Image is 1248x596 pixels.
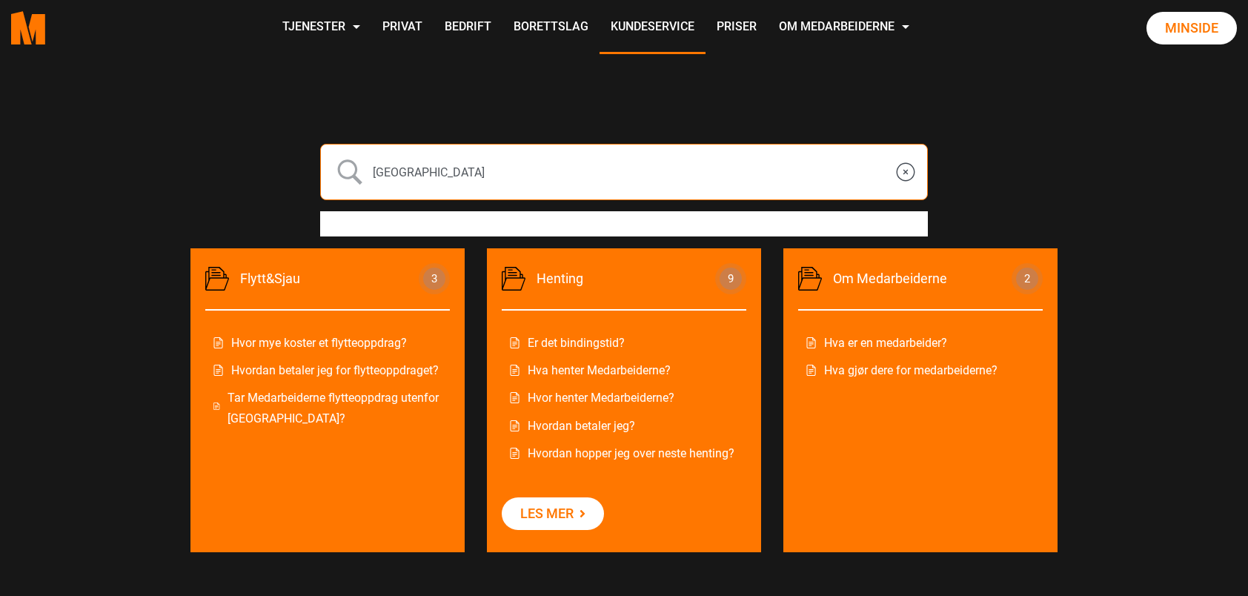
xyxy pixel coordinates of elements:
[720,268,742,290] span: 9
[509,388,739,408] a: Les mer om Hvor henter Medarbeiderne? main title
[1146,12,1237,44] a: Minside
[509,416,739,436] a: Les mer om Hvordan betaler jeg? main title
[4,269,13,279] input: Jeg samtykker til Medarbeiderne AS sine vilkår for personvern og tjenester.
[806,360,1035,380] a: Les mer om Hva gjør dere for medarbeiderne? main title
[371,1,434,54] a: Privat
[331,153,368,191] input: Submit
[509,360,739,380] a: Les mer om Hva henter Medarbeiderne? main title
[1016,268,1038,290] span: 2
[213,388,442,428] a: Les mer om Tar Medarbeiderne flytteoppdrag utenfor Oslo? main title
[213,360,442,380] a: Les mer om Hvordan betaler jeg for flytteoppdraget? main title
[509,333,739,353] a: Les mer om Er det bindingstid? main title
[434,1,502,54] a: Bedrift
[205,267,419,291] span: Flytt&Sjau
[423,268,445,290] span: 3
[806,333,1035,353] a: Les mer om Hva er en medarbeider? main title
[502,497,604,530] a: Les mer om Kundeservice btn
[798,267,1012,291] span: Om Medarbeiderne
[320,144,928,200] input: Søk i ofte stilte spørsmål
[502,267,715,291] span: Henting
[271,1,371,54] a: Tjenester
[320,211,928,236] div: Fant ingen resultater. Prøv å endre inndataverdien
[706,1,768,54] a: Priser
[502,1,600,54] a: Borettslag
[213,333,442,353] a: Les mer om Hvor mye koster et flytteoppdrag? main title
[19,268,207,293] p: Jeg samtykker til Medarbeiderne AS sine vilkår for personvern og tjenester.
[768,1,920,54] a: Om Medarbeiderne
[600,1,706,54] a: Kundeservice
[509,443,739,463] a: Les mer om Hvordan hopper jeg over neste henting? main title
